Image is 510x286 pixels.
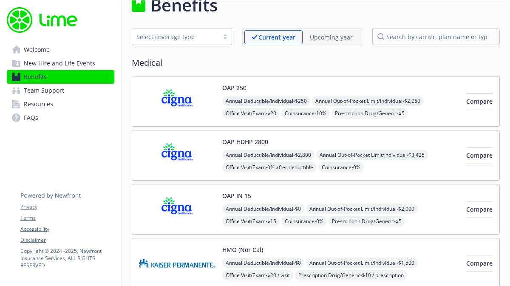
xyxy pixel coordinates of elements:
[466,97,493,105] span: Compare
[466,259,493,267] span: Compare
[7,84,114,97] a: Team Support
[222,245,263,254] button: HMO (Nor Cal)
[466,93,493,110] button: Compare
[139,191,215,227] img: CIGNA carrier logo
[24,111,38,125] span: FAQs
[466,147,493,164] button: Compare
[222,204,304,214] span: Annual Deductible/Individual - $0
[20,236,114,244] a: Disclaimer
[281,108,330,119] span: Coinsurance - 10%
[7,97,114,111] a: Resources
[222,258,304,268] span: Annual Deductible/Individual - $0
[24,97,53,111] span: Resources
[466,255,493,272] button: Compare
[306,204,418,214] span: Annual Out-of-Pocket Limit/Individual - $2,000
[222,96,310,106] span: Annual Deductible/Individual - $250
[466,201,493,218] button: Compare
[222,150,314,160] span: Annual Deductible/Individual - $2,800
[24,84,64,97] span: Team Support
[222,137,268,146] button: OAP HDHP 2800
[20,203,114,211] a: Privacy
[7,43,114,57] a: Welcome
[312,96,424,106] span: Annual Out-of-Pocket Limit/Individual - $2,250
[20,214,114,222] a: Terms
[222,191,251,200] button: OAP IN 15
[24,70,47,84] span: Benefits
[139,245,215,281] img: Kaiser Permanente Insurance Company carrier logo
[306,258,418,268] span: Annual Out-of-Pocket Limit/Individual - $1,500
[329,216,405,227] span: Prescription Drug/Generic - $5
[331,108,408,119] span: Prescription Drug/Generic - $5
[222,270,293,280] span: Office Visit/Exam - $20 / visit
[318,162,364,173] span: Coinsurance - 0%
[20,247,114,269] p: Copyright © 2024 - 2025 , Newfront Insurance Services, ALL RIGHTS RESERVED
[222,216,280,227] span: Office Visit/Exam - $15
[372,28,500,45] input: search by carrier, plan name or type
[310,33,353,42] p: Upcoming year
[222,162,317,173] span: Office Visit/Exam - 0% after deductible
[466,151,493,159] span: Compare
[139,83,215,119] img: CIGNA carrier logo
[24,43,50,57] span: Welcome
[7,57,114,70] a: New Hire and Life Events
[20,225,114,233] a: Accessibility
[7,70,114,84] a: Benefits
[7,111,114,125] a: FAQs
[281,216,327,227] span: Coinsurance - 0%
[139,137,215,173] img: CIGNA carrier logo
[132,57,500,69] h2: Medical
[316,150,428,160] span: Annual Out-of-Pocket Limit/Individual - $3,425
[258,33,295,42] p: Current year
[136,32,215,41] div: Select coverage type
[466,205,493,213] span: Compare
[295,270,407,280] span: Prescription Drug/Generic - $10 / prescription
[222,108,280,119] span: Office Visit/Exam - $20
[222,83,246,92] button: OAP 250
[24,57,95,70] span: New Hire and Life Events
